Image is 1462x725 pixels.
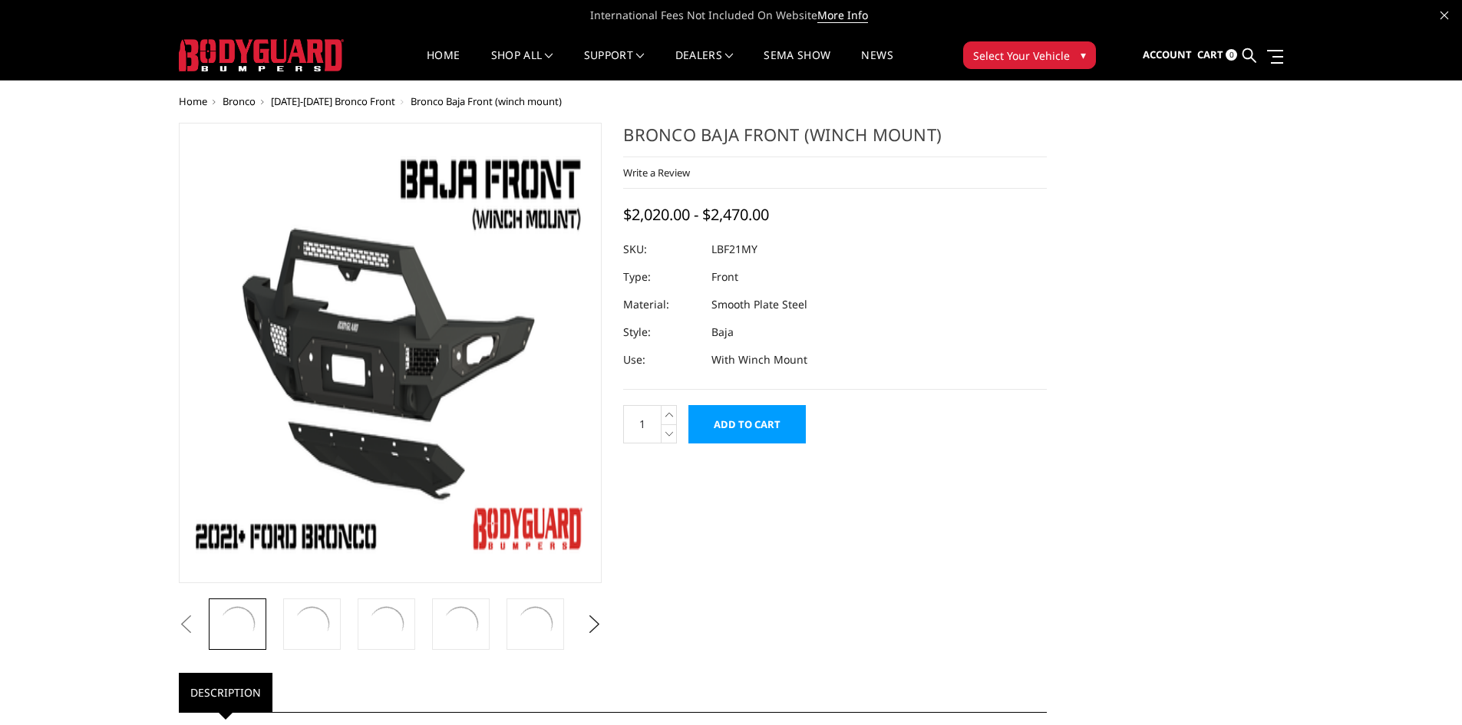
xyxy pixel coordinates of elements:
img: Bodyguard Ford Bronco [216,603,259,645]
a: Home [427,50,460,80]
a: Bronco [223,94,256,108]
button: Select Your Vehicle [963,41,1096,69]
a: SEMA Show [764,50,830,80]
dt: Type: [623,263,700,291]
dd: Front [711,263,738,291]
button: Previous [175,613,198,636]
span: ▾ [1081,47,1086,63]
a: Dealers [675,50,734,80]
dd: Smooth Plate Steel [711,291,807,318]
span: 0 [1226,49,1237,61]
h1: Bronco Baja Front (winch mount) [623,123,1047,157]
a: Home [179,94,207,108]
dt: Use: [623,346,700,374]
input: Add to Cart [688,405,806,443]
a: Account [1143,35,1192,76]
a: Description [179,673,272,712]
button: Next [582,613,606,636]
dd: With Winch Mount [711,346,807,374]
span: Select Your Vehicle [973,48,1070,64]
dd: LBF21MY [711,236,757,263]
a: Support [584,50,645,80]
img: Bodyguard Ford Bronco [183,127,598,578]
a: Bodyguard Ford Bronco [179,123,602,583]
span: Account [1143,48,1192,61]
a: Write a Review [623,166,690,180]
dt: SKU: [623,236,700,263]
dt: Style: [623,318,700,346]
a: shop all [491,50,553,80]
span: Cart [1197,48,1223,61]
a: More Info [817,8,868,23]
dt: Material: [623,291,700,318]
dd: Baja [711,318,734,346]
span: $2,020.00 - $2,470.00 [623,204,769,225]
img: Bronco Baja Front (winch mount) [440,603,482,645]
a: [DATE]-[DATE] Bronco Front [271,94,395,108]
img: Bronco Baja Front (winch mount) [365,603,408,645]
img: Bronco Baja Front (winch mount) [514,603,556,645]
a: News [861,50,893,80]
img: Bronco Baja Front (winch mount) [291,603,333,645]
span: Bronco Baja Front (winch mount) [411,94,562,108]
img: BODYGUARD BUMPERS [179,39,344,71]
a: Cart 0 [1197,35,1237,76]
